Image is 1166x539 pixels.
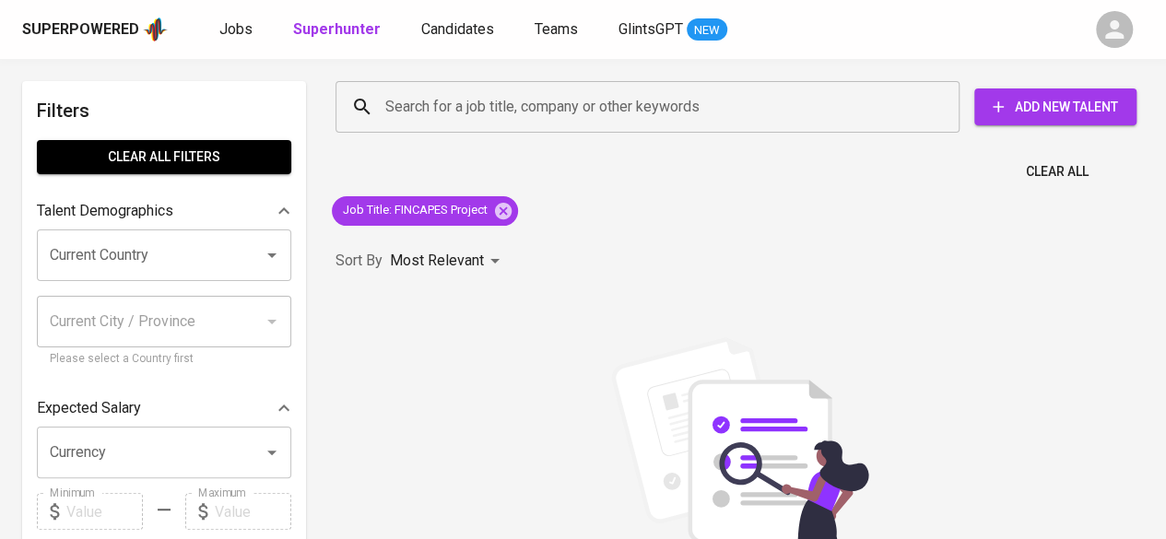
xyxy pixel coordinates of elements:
[37,390,291,427] div: Expected Salary
[332,202,499,219] span: Job Title : FINCAPES Project
[1026,160,1089,183] span: Clear All
[974,88,1137,125] button: Add New Talent
[50,350,278,369] p: Please select a Country first
[37,397,141,419] p: Expected Salary
[390,250,484,272] p: Most Relevant
[293,20,381,38] b: Superhunter
[143,16,168,43] img: app logo
[37,96,291,125] h6: Filters
[618,18,727,41] a: GlintsGPT NEW
[37,200,173,222] p: Talent Demographics
[22,19,139,41] div: Superpowered
[219,20,253,38] span: Jobs
[336,250,383,272] p: Sort By
[618,20,683,38] span: GlintsGPT
[332,196,518,226] div: Job Title: FINCAPES Project
[293,18,384,41] a: Superhunter
[390,244,506,278] div: Most Relevant
[215,493,291,530] input: Value
[421,18,498,41] a: Candidates
[22,16,168,43] a: Superpoweredapp logo
[421,20,494,38] span: Candidates
[219,18,256,41] a: Jobs
[37,193,291,229] div: Talent Demographics
[535,20,578,38] span: Teams
[66,493,143,530] input: Value
[37,140,291,174] button: Clear All filters
[535,18,582,41] a: Teams
[259,242,285,268] button: Open
[1019,155,1096,189] button: Clear All
[687,21,727,40] span: NEW
[259,439,285,465] button: Open
[52,146,277,169] span: Clear All filters
[989,96,1122,119] span: Add New Talent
